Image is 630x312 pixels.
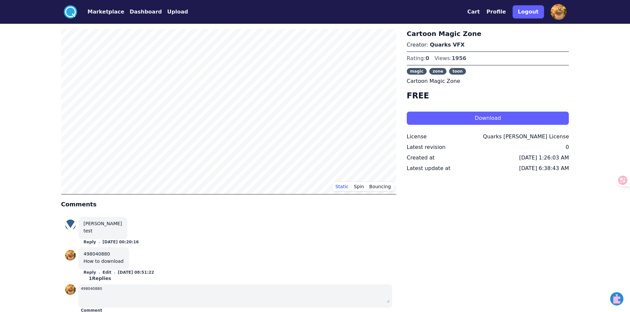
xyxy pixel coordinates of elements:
div: [DATE] 1:26:03 AM [519,154,569,162]
button: Edit [103,270,111,275]
h4: Comments [61,200,396,209]
button: Profile [486,8,506,16]
div: Rating: [407,54,429,62]
a: Marketplace [77,8,124,16]
span: zone [429,68,446,75]
button: [DATE] 08:51:22 [118,270,154,275]
div: [DATE] 6:38:43 AM [519,164,569,172]
span: magic [407,68,427,75]
img: profile [65,250,76,260]
div: Latest update at [407,164,450,172]
button: Reply [84,270,96,275]
small: . [99,240,100,244]
span: 1956 [452,55,467,61]
a: [PERSON_NAME] [84,221,122,226]
a: Quarks VFX [430,42,465,48]
small: 498040880 [81,287,102,291]
div: Latest revision [407,143,445,151]
span: 0 [426,55,429,61]
p: Cartoon Magic Zone [407,77,569,85]
small: . [99,270,100,275]
img: profile [65,284,76,295]
h4: FREE [407,90,569,101]
div: License [407,133,427,141]
button: Static [333,182,351,191]
p: Creator: [407,41,569,49]
small: . [114,270,115,275]
button: Marketplace [88,8,124,16]
button: Bouncing [367,182,394,191]
div: 0 [566,143,569,151]
button: [DATE] 00:20:16 [103,239,139,245]
span: toon [449,68,466,75]
div: Quarks [PERSON_NAME] License [483,133,569,141]
button: Upload [167,8,188,16]
button: Cart [467,8,480,16]
a: 498040880 [84,251,110,257]
button: Spin [351,182,367,191]
a: Logout [513,3,544,21]
h3: Cartoon Magic Zone [407,29,569,38]
div: test [84,227,122,234]
button: Reply [84,239,96,245]
img: CRXJS logo [610,292,623,305]
div: 1 Replies [84,275,116,282]
img: profile [551,4,567,20]
img: profile [65,220,76,230]
button: Download [407,112,569,125]
div: How to download [84,258,124,264]
button: Dashboard [130,8,162,16]
a: Dashboard [124,8,162,16]
a: Upload [162,8,188,16]
div: Views: [435,54,466,62]
button: Logout [513,5,544,18]
div: Created at [407,154,435,162]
